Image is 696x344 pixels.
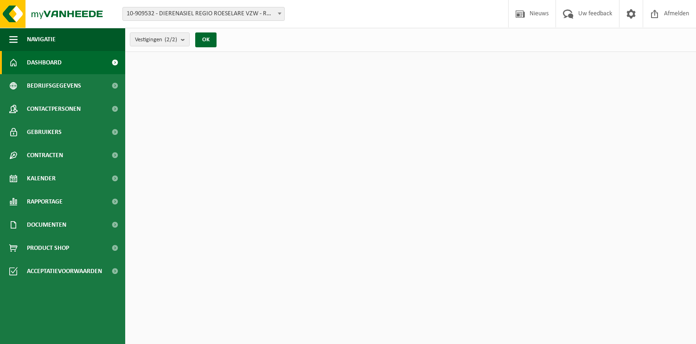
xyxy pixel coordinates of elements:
span: Vestigingen [135,33,177,47]
span: Navigatie [27,28,56,51]
span: Rapportage [27,190,63,213]
span: Contracten [27,144,63,167]
span: Documenten [27,213,66,236]
span: Contactpersonen [27,97,81,121]
count: (2/2) [165,37,177,43]
button: OK [195,32,217,47]
span: 10-909532 - DIERENASIEL REGIO ROESELARE VZW - ROESELARE [122,7,285,21]
span: Kalender [27,167,56,190]
span: Bedrijfsgegevens [27,74,81,97]
span: Dashboard [27,51,62,74]
button: Vestigingen(2/2) [130,32,190,46]
span: 10-909532 - DIERENASIEL REGIO ROESELARE VZW - ROESELARE [123,7,284,20]
span: Acceptatievoorwaarden [27,260,102,283]
span: Product Shop [27,236,69,260]
span: Gebruikers [27,121,62,144]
